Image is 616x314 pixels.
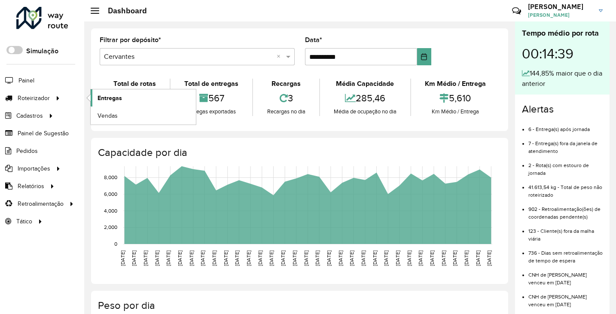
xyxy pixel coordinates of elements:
[223,250,229,266] text: [DATE]
[349,250,354,266] text: [DATE]
[91,89,196,107] a: Entregas
[104,208,117,213] text: 4,000
[464,250,469,266] text: [DATE]
[98,111,118,120] span: Vendas
[18,164,50,173] span: Importações
[528,221,603,243] li: 123 - Cliente(s) fora da malha viária
[143,250,148,266] text: [DATE]
[154,250,160,266] text: [DATE]
[100,35,161,45] label: Filtrar por depósito
[165,250,171,266] text: [DATE]
[114,241,117,247] text: 0
[406,250,412,266] text: [DATE]
[395,250,400,266] text: [DATE]
[277,52,284,62] span: Clear all
[522,103,603,116] h4: Alertas
[104,225,117,230] text: 2,000
[413,107,497,116] div: Km Médio / Entrega
[257,250,263,266] text: [DATE]
[522,27,603,39] div: Tempo médio por rota
[413,79,497,89] div: Km Médio / Entrega
[528,199,603,221] li: 902 - Retroalimentação(ões) de coordenadas pendente(s)
[441,250,446,266] text: [DATE]
[189,250,194,266] text: [DATE]
[528,133,603,155] li: 7 - Entrega(s) fora da janela de atendimento
[91,107,196,124] a: Vendas
[99,6,147,15] h2: Dashboard
[314,250,320,266] text: [DATE]
[255,89,317,107] div: 3
[104,191,117,197] text: 6,000
[173,89,250,107] div: 567
[16,146,38,155] span: Pedidos
[522,68,603,89] div: 144,85% maior que o dia anterior
[234,250,240,266] text: [DATE]
[173,107,250,116] div: Entregas exportadas
[104,175,117,180] text: 8,000
[413,89,497,107] div: 5,610
[16,111,43,120] span: Cadastros
[120,250,125,266] text: [DATE]
[173,79,250,89] div: Total de entregas
[528,119,603,133] li: 6 - Entrega(s) após jornada
[418,250,423,266] text: [DATE]
[211,250,217,266] text: [DATE]
[522,39,603,68] div: 00:14:39
[322,89,408,107] div: 285,46
[200,250,205,266] text: [DATE]
[383,250,389,266] text: [DATE]
[322,79,408,89] div: Média Capacidade
[360,250,366,266] text: [DATE]
[255,79,317,89] div: Recargas
[528,177,603,199] li: 41.613,54 kg - Total de peso não roteirizado
[528,287,603,308] li: CNH de [PERSON_NAME] venceu em [DATE]
[338,250,343,266] text: [DATE]
[16,217,32,226] span: Tático
[475,250,481,266] text: [DATE]
[305,35,322,45] label: Data
[26,46,58,56] label: Simulação
[303,250,309,266] text: [DATE]
[528,155,603,177] li: 2 - Rota(s) com estouro de jornada
[280,250,286,266] text: [DATE]
[18,182,44,191] span: Relatórios
[131,250,137,266] text: [DATE]
[255,107,317,116] div: Recargas no dia
[322,107,408,116] div: Média de ocupação no dia
[429,250,435,266] text: [DATE]
[507,2,526,20] a: Contato Rápido
[417,48,431,65] button: Choose Date
[292,250,297,266] text: [DATE]
[177,250,183,266] text: [DATE]
[98,299,500,312] h4: Peso por dia
[18,199,64,208] span: Retroalimentação
[98,146,500,159] h4: Capacidade por dia
[102,79,168,89] div: Total de rotas
[246,250,251,266] text: [DATE]
[528,11,592,19] span: [PERSON_NAME]
[268,250,274,266] text: [DATE]
[18,76,34,85] span: Painel
[528,265,603,287] li: CNH de [PERSON_NAME] venceu em [DATE]
[486,250,492,266] text: [DATE]
[372,250,378,266] text: [DATE]
[18,94,50,103] span: Roteirizador
[528,243,603,265] li: 736 - Dias sem retroalimentação de tempo de espera
[528,3,592,11] h3: [PERSON_NAME]
[18,129,69,138] span: Painel de Sugestão
[326,250,332,266] text: [DATE]
[98,94,122,103] span: Entregas
[452,250,457,266] text: [DATE]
